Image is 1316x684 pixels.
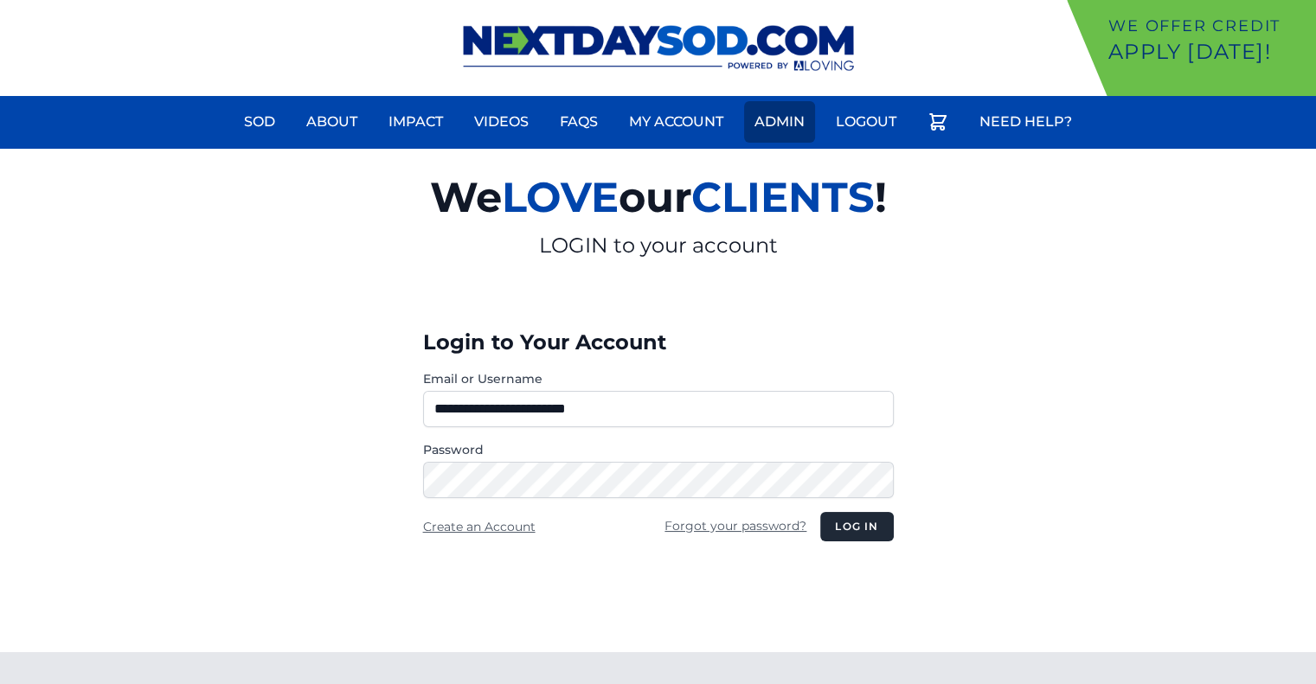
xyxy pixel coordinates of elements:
[664,518,806,534] a: Forgot your password?
[744,101,815,143] a: Admin
[234,101,286,143] a: Sod
[229,163,1088,232] h2: We our !
[423,329,894,356] h3: Login to Your Account
[423,441,894,458] label: Password
[229,232,1088,259] p: LOGIN to your account
[1108,38,1309,66] p: Apply [DATE]!
[969,101,1082,143] a: Need Help?
[464,101,539,143] a: Videos
[1108,14,1309,38] p: We offer Credit
[820,512,893,541] button: Log in
[825,101,907,143] a: Logout
[691,172,875,222] span: CLIENTS
[502,172,619,222] span: LOVE
[296,101,368,143] a: About
[619,101,734,143] a: My Account
[423,370,894,387] label: Email or Username
[378,101,453,143] a: Impact
[423,519,536,534] a: Create an Account
[549,101,608,143] a: FAQs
